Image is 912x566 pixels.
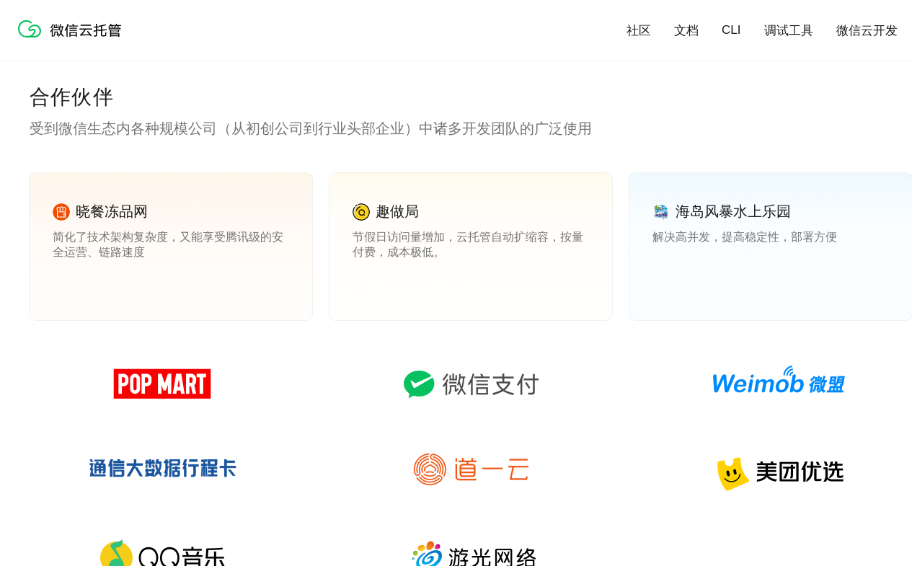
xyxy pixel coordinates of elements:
p: 受到微信生态内各种规模公司（从初创公司到行业头部企业）中诸多开发团队的广泛使用 [30,118,912,138]
img: 微信云托管 [15,14,130,43]
a: 社区 [627,22,651,39]
p: 简化了技术架构复杂度，又能享受腾讯级的安全运营、链路速度 [53,230,289,259]
a: CLI [722,23,740,37]
p: 晓餐冻品网 [76,202,148,221]
p: 合作伙伴 [30,84,912,112]
a: 文档 [674,22,699,39]
a: 微信云托管 [15,33,130,45]
p: 趣做局 [376,202,419,221]
p: 节假日访问量增加，云托管自动扩缩容，按量付费，成本极低。 [353,230,589,259]
a: 调试工具 [764,22,813,39]
p: 解决高并发，提高稳定性，部署方便 [652,230,889,259]
a: 微信云开发 [836,22,898,39]
p: 海岛风暴水上乐园 [676,202,791,221]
